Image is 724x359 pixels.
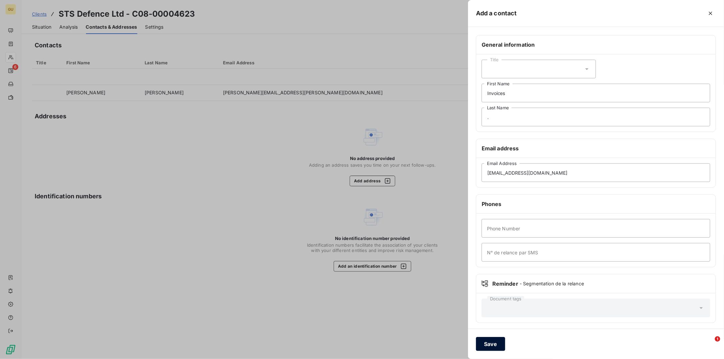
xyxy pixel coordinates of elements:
[476,9,517,18] h5: Add a contact
[715,336,720,342] span: 1
[476,337,505,351] button: Save
[520,280,584,287] span: - Segmentation de la relance
[482,41,710,49] h6: General information
[482,144,710,152] h6: Email address
[482,280,710,288] div: Reminder
[482,163,710,182] input: placeholder
[482,219,710,238] input: placeholder
[482,84,710,102] input: placeholder
[482,108,710,126] input: placeholder
[482,200,710,208] h6: Phones
[482,243,710,262] input: placeholder
[701,336,717,352] iframe: Intercom live chat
